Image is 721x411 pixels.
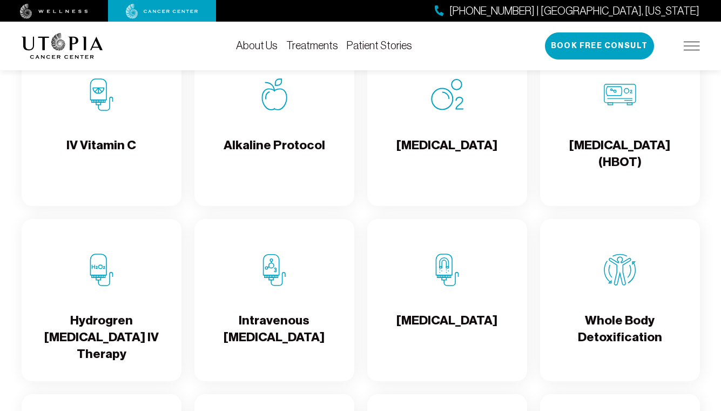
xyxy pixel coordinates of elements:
img: Chelation Therapy [431,254,463,286]
img: Alkaline Protocol [258,78,291,111]
h4: Hydrogren [MEDICAL_DATA] IV Therapy [30,312,173,363]
img: IV Vitamin C [85,78,118,111]
a: Patient Stories [347,39,412,51]
a: Alkaline ProtocolAlkaline Protocol [194,44,354,206]
a: Hydrogren Peroxide IV TherapyHydrogren [MEDICAL_DATA] IV Therapy [22,219,181,381]
h4: [MEDICAL_DATA] [396,137,497,172]
a: IV Vitamin CIV Vitamin C [22,44,181,206]
img: icon-hamburger [684,42,700,50]
a: Oxygen Therapy[MEDICAL_DATA] [367,44,527,206]
a: About Us [236,39,278,51]
img: Hydrogren Peroxide IV Therapy [85,254,118,286]
h4: IV Vitamin C [66,137,136,172]
img: Intravenous Ozone Therapy [258,254,291,286]
a: Chelation Therapy[MEDICAL_DATA] [367,219,527,381]
img: Oxygen Therapy [431,78,463,111]
h4: [MEDICAL_DATA] [396,312,497,347]
a: Intravenous Ozone TherapyIntravenous [MEDICAL_DATA] [194,219,354,381]
img: wellness [20,4,88,19]
h4: Intravenous [MEDICAL_DATA] [203,312,346,347]
a: Treatments [286,39,338,51]
button: Book Free Consult [545,32,654,59]
span: [PHONE_NUMBER] | [GEOGRAPHIC_DATA], [US_STATE] [449,3,699,19]
img: cancer center [126,4,198,19]
h4: Alkaline Protocol [224,137,325,172]
a: [PHONE_NUMBER] | [GEOGRAPHIC_DATA], [US_STATE] [435,3,699,19]
img: logo [22,33,103,59]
